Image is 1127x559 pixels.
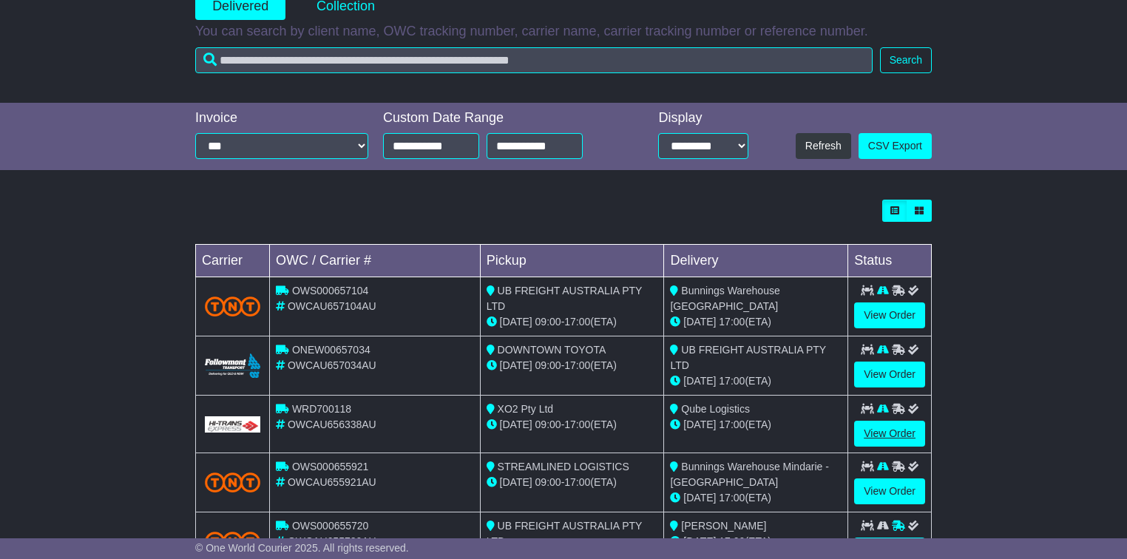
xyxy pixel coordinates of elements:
[498,403,553,415] span: XO2 Pty Ltd
[196,245,270,277] td: Carrier
[848,245,932,277] td: Status
[205,532,260,552] img: TNT_Domestic.png
[658,110,748,126] div: Display
[487,285,642,312] span: UB FREIGHT AUSTRALIA PTY LTD
[205,416,260,433] img: GetCarrierServiceLogo
[500,476,532,488] span: [DATE]
[500,359,532,371] span: [DATE]
[854,362,925,387] a: View Order
[288,535,376,547] span: OWCAU655720AU
[719,316,745,328] span: 17:00
[292,520,369,532] span: OWS000655720
[683,492,716,504] span: [DATE]
[681,403,750,415] span: Qube Logistics
[292,285,369,297] span: OWS000657104
[292,461,369,472] span: OWS000655921
[880,47,932,73] button: Search
[670,534,842,549] div: (ETA)
[487,358,658,373] div: - (ETA)
[480,245,664,277] td: Pickup
[205,297,260,316] img: TNT_Domestic.png
[195,24,932,40] p: You can search by client name, OWC tracking number, carrier name, carrier tracking number or refe...
[535,359,561,371] span: 09:00
[487,314,658,330] div: - (ETA)
[288,359,376,371] span: OWCAU657034AU
[292,344,370,356] span: ONEW00657034
[383,110,619,126] div: Custom Date Range
[498,344,606,356] span: DOWNTOWN TOYOTA
[564,316,590,328] span: 17:00
[683,316,716,328] span: [DATE]
[498,461,629,472] span: STREAMLINED LOGISTICS
[288,476,376,488] span: OWCAU655921AU
[205,472,260,492] img: TNT_Domestic.png
[288,300,376,312] span: OWCAU657104AU
[854,421,925,447] a: View Order
[859,133,932,159] a: CSV Export
[270,245,481,277] td: OWC / Carrier #
[564,359,590,371] span: 17:00
[854,302,925,328] a: View Order
[292,403,351,415] span: WRD700118
[854,478,925,504] a: View Order
[670,461,828,488] span: Bunnings Warehouse Mindarie - [GEOGRAPHIC_DATA]
[664,245,848,277] td: Delivery
[500,316,532,328] span: [DATE]
[681,520,766,532] span: [PERSON_NAME]
[670,373,842,389] div: (ETA)
[564,419,590,430] span: 17:00
[670,417,842,433] div: (ETA)
[796,133,851,159] button: Refresh
[288,419,376,430] span: OWCAU656338AU
[195,110,368,126] div: Invoice
[670,285,779,312] span: Bunnings Warehouse [GEOGRAPHIC_DATA]
[535,419,561,430] span: 09:00
[719,419,745,430] span: 17:00
[719,375,745,387] span: 17:00
[500,419,532,430] span: [DATE]
[719,492,745,504] span: 17:00
[195,542,409,554] span: © One World Courier 2025. All rights reserved.
[683,375,716,387] span: [DATE]
[683,535,716,547] span: [DATE]
[487,475,658,490] div: - (ETA)
[719,535,745,547] span: 17:00
[670,314,842,330] div: (ETA)
[683,419,716,430] span: [DATE]
[535,476,561,488] span: 09:00
[205,353,260,378] img: Followmont_Transport.png
[535,316,561,328] span: 09:00
[487,520,642,547] span: UB FREIGHT AUSTRALIA PTY LTD
[670,490,842,506] div: (ETA)
[487,417,658,433] div: - (ETA)
[670,344,825,371] span: UB FREIGHT AUSTRALIA PTY LTD
[564,476,590,488] span: 17:00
